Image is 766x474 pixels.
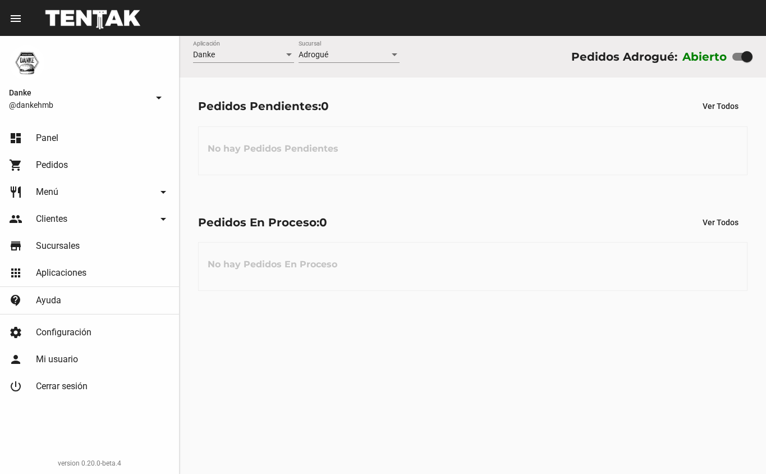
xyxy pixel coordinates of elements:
[9,45,45,81] img: 1d4517d0-56da-456b-81f5-6111ccf01445.png
[9,185,22,199] mat-icon: restaurant
[719,429,755,463] iframe: chat widget
[9,239,22,253] mat-icon: store
[321,99,329,113] span: 0
[571,48,677,66] div: Pedidos Adrogué:
[9,99,148,111] span: @dankehmb
[36,159,68,171] span: Pedidos
[319,216,327,229] span: 0
[299,50,328,59] span: Adrogué
[36,213,67,225] span: Clientes
[9,326,22,339] mat-icon: settings
[9,158,22,172] mat-icon: shopping_cart
[36,267,86,279] span: Aplicaciones
[198,213,327,231] div: Pedidos En Proceso:
[682,48,727,66] label: Abierto
[157,185,170,199] mat-icon: arrow_drop_down
[9,212,22,226] mat-icon: people
[9,86,148,99] span: Danke
[9,380,22,393] mat-icon: power_settings_new
[694,96,747,116] button: Ver Todos
[9,353,22,366] mat-icon: person
[9,131,22,145] mat-icon: dashboard
[9,294,22,307] mat-icon: contact_support
[36,354,78,365] span: Mi usuario
[9,266,22,280] mat-icon: apps
[36,381,88,392] span: Cerrar sesión
[157,212,170,226] mat-icon: arrow_drop_down
[703,102,739,111] span: Ver Todos
[703,218,739,227] span: Ver Todos
[36,133,58,144] span: Panel
[36,240,80,252] span: Sucursales
[152,91,166,104] mat-icon: arrow_drop_down
[198,97,329,115] div: Pedidos Pendientes:
[36,186,58,198] span: Menú
[9,12,22,25] mat-icon: menu
[36,327,91,338] span: Configuración
[193,50,215,59] span: Danke
[694,212,747,233] button: Ver Todos
[36,295,61,306] span: Ayuda
[199,132,347,166] h3: No hay Pedidos Pendientes
[9,458,170,469] div: version 0.20.0-beta.4
[199,248,346,281] h3: No hay Pedidos En Proceso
